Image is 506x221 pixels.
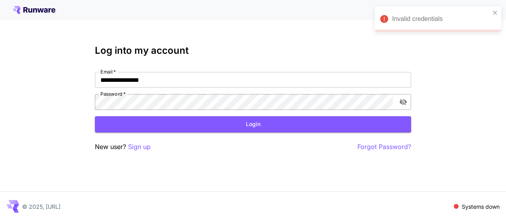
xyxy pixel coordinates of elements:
[493,9,498,16] button: close
[128,142,151,152] button: Sign up
[95,116,411,132] button: Login
[100,91,126,97] label: Password
[100,68,116,75] label: Email
[22,202,60,211] p: © 2025, [URL]
[95,142,151,152] p: New user?
[396,95,410,109] button: toggle password visibility
[95,45,411,56] h3: Log into my account
[392,14,490,24] div: Invalid credentials
[462,202,500,211] p: Systems down
[357,142,411,152] button: Forgot Password?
